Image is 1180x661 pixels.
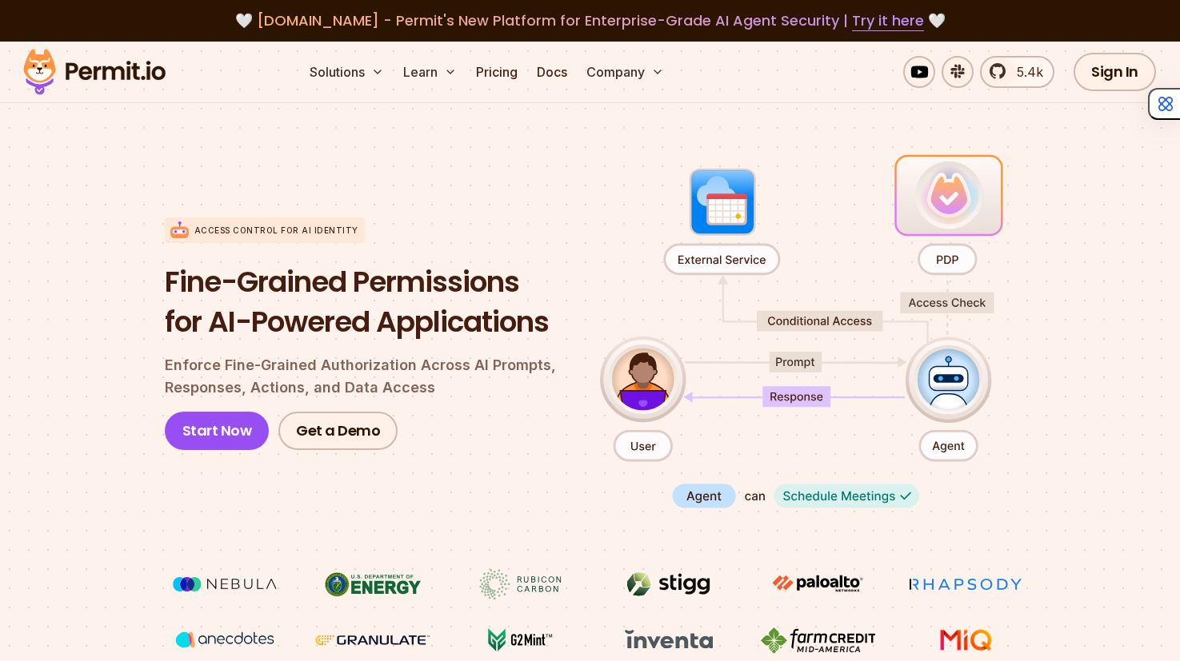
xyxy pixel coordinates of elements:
img: inventa [609,625,729,654]
a: Get a Demo [278,412,398,450]
button: Company [580,56,670,88]
img: paloalto [758,569,878,598]
span: [DOMAIN_NAME] - Permit's New Platform for Enterprise-Grade AI Agent Security | [257,10,924,30]
a: Start Now [165,412,270,450]
img: US department of energy [313,569,433,599]
img: Permit logo [16,45,173,99]
a: Sign In [1074,53,1156,91]
h1: Fine-Grained Permissions for AI-Powered Applications [165,262,574,341]
img: Nebula [165,569,285,599]
a: Try it here [852,10,924,31]
div: 🤍 🤍 [38,10,1142,32]
img: Granulate [313,625,433,655]
img: Farm Credit [758,625,878,655]
img: Rubicon [461,569,581,599]
img: MIQ [912,627,1020,654]
span: 5.4k [1007,62,1043,82]
img: vega [165,625,285,655]
a: Docs [530,56,574,88]
button: Learn [397,56,463,88]
img: G2mint [461,625,581,655]
p: Enforce Fine-Grained Authorization Across AI Prompts, Responses, Actions, and Data Access [165,354,574,399]
a: Pricing [470,56,524,88]
p: Access control for AI Identity [194,225,358,237]
img: Rhapsody Health [906,569,1026,599]
img: Stigg [609,569,729,599]
button: Solutions [303,56,390,88]
a: 5.4k [980,56,1054,88]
